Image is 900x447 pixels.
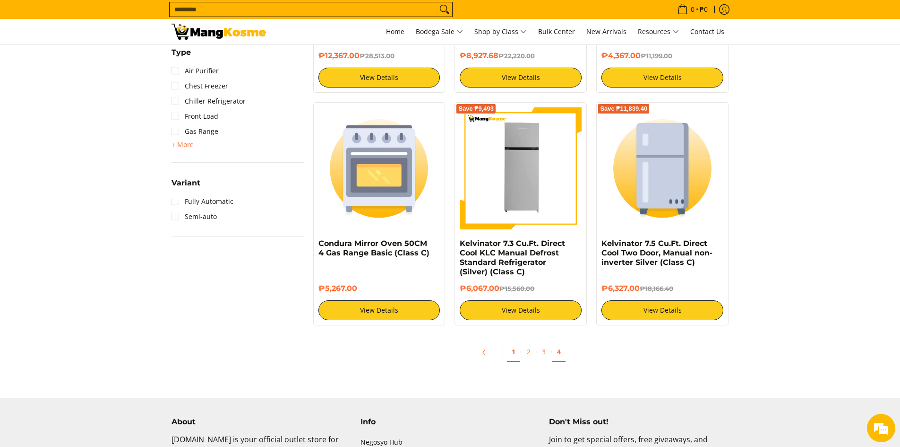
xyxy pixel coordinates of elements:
span: + More [171,141,194,149]
nav: Main Menu [275,19,729,44]
a: Home [381,19,409,44]
a: Kelvinator 7.5 Cu.Ft. Direct Cool Two Door, Manual non-inverter Silver (Class C) [601,239,712,267]
h6: ₱6,067.00 [460,284,582,293]
span: Home [386,27,404,36]
span: Resources [638,26,679,38]
h6: ₱6,327.00 [601,284,723,293]
span: · [535,347,537,356]
a: Fully Automatic [171,194,233,209]
a: View Details [601,300,723,320]
span: Contact Us [690,27,724,36]
a: View Details [318,300,440,320]
a: Semi-auto [171,209,217,224]
a: Front Load [171,109,218,124]
h6: ₱5,267.00 [318,284,440,293]
del: ₱18,166.40 [640,285,673,292]
h4: Info [360,417,540,427]
span: ₱0 [698,6,709,13]
h4: Don't Miss out! [549,417,729,427]
a: Bulk Center [533,19,580,44]
a: 2 [522,342,535,361]
h6: ₱12,367.00 [318,51,440,61]
div: Chat with us now [49,53,159,65]
button: Search [437,2,452,17]
h6: ₱8,927.68 [460,51,582,61]
span: · [550,347,552,356]
a: Chest Freezer [171,79,228,94]
span: Shop by Class [474,26,527,38]
span: • [675,4,711,15]
div: Minimize live chat window [155,5,178,27]
del: ₱11,199.00 [641,52,672,60]
ul: Pagination [309,340,734,370]
a: Contact Us [686,19,729,44]
a: View Details [601,68,723,88]
span: Variant [171,179,200,187]
summary: Open [171,139,194,150]
a: View Details [318,68,440,88]
summary: Open [171,179,200,194]
h4: About [171,417,351,427]
a: 4 [552,342,566,362]
del: ₱22,220.00 [498,52,535,60]
a: 1 [507,342,520,362]
img: Condura Mirror Oven 50CM 4 Gas Range Basic (Class C) [318,107,440,229]
img: Kelvinator 7.3 Cu.Ft. Direct Cool KLC Manual Defrost Standard Refrigerator (Silver) (Class C) [460,107,582,229]
del: ₱15,560.00 [499,285,534,292]
span: 0 [689,6,696,13]
a: Air Purifier [171,63,219,79]
span: Save ₱11,839.40 [600,106,647,112]
a: Bodega Sale [411,19,468,44]
a: Resources [633,19,684,44]
h6: ₱4,367.00 [601,51,723,61]
a: Gas Range [171,124,218,139]
img: Kelvinator 7.5 Cu.Ft. Direct Cool Two Door, Manual non-inverter Silver (Class C) [601,107,723,229]
textarea: Type your message and hit 'Enter' [5,258,180,291]
a: Shop by Class [470,19,531,44]
img: Class C Home &amp; Business Appliances: Up to 70% Off l Mang Kosme | Page 4 [171,24,266,40]
span: · [520,347,522,356]
a: Kelvinator 7.3 Cu.Ft. Direct Cool KLC Manual Defrost Standard Refrigerator (Silver) (Class C) [460,239,565,276]
summary: Open [171,49,191,63]
a: View Details [460,300,582,320]
span: We're online! [55,119,130,215]
a: 3 [537,342,550,361]
a: New Arrivals [582,19,631,44]
span: Save ₱9,493 [458,106,494,112]
a: Chiller Refrigerator [171,94,246,109]
a: Condura Mirror Oven 50CM 4 Gas Range Basic (Class C) [318,239,429,257]
span: Bulk Center [538,27,575,36]
span: Type [171,49,191,56]
span: Bodega Sale [416,26,463,38]
a: View Details [460,68,582,88]
span: New Arrivals [586,27,626,36]
del: ₱28,513.00 [360,52,394,60]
